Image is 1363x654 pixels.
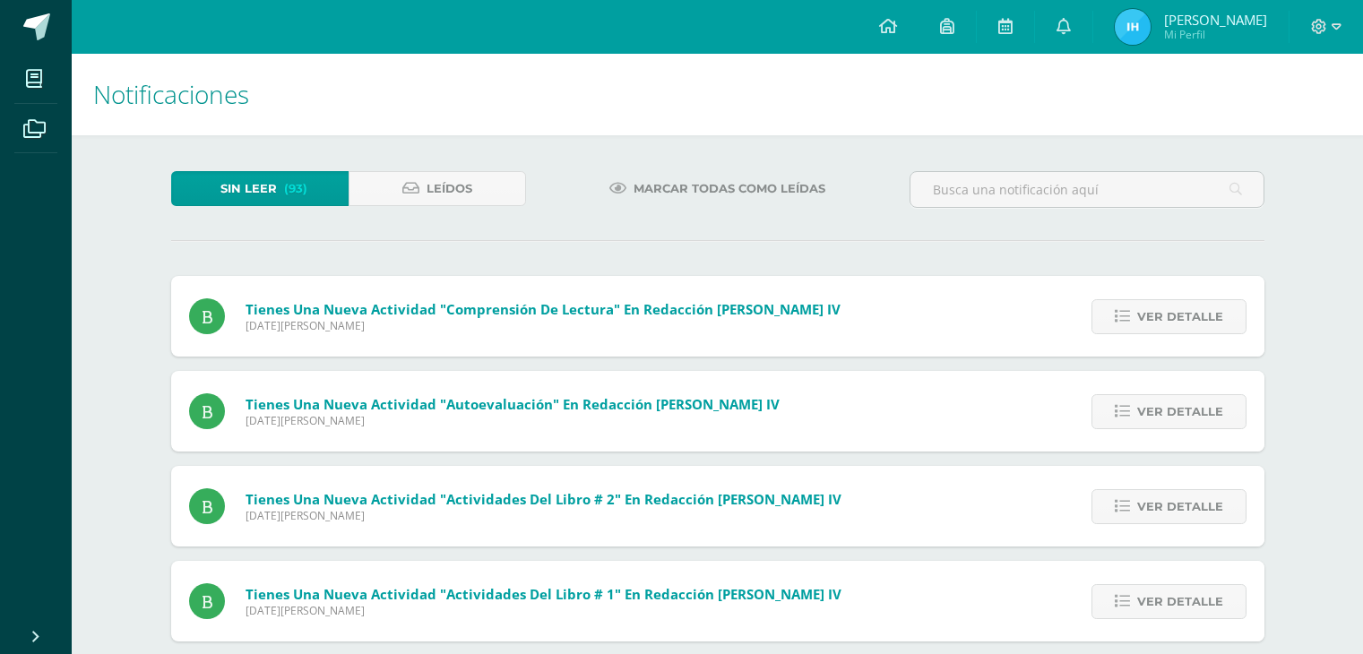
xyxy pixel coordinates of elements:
[1137,300,1223,333] span: Ver detalle
[910,172,1264,207] input: Busca una notificación aquí
[1164,11,1267,29] span: [PERSON_NAME]
[1137,585,1223,618] span: Ver detalle
[246,508,841,523] span: [DATE][PERSON_NAME]
[246,300,841,318] span: Tienes una nueva actividad "Comprensión de lectura" En Redacción [PERSON_NAME] IV
[634,172,825,205] span: Marcar todas como leídas
[284,172,307,205] span: (93)
[1164,27,1267,42] span: Mi Perfil
[1115,9,1151,45] img: 043e0417c7b4bbce082b72227dddb036.png
[587,171,848,206] a: Marcar todas como leídas
[246,413,780,428] span: [DATE][PERSON_NAME]
[349,171,526,206] a: Leídos
[1137,490,1223,523] span: Ver detalle
[246,395,780,413] span: Tienes una nueva actividad "Autoevaluación" En Redacción [PERSON_NAME] IV
[171,171,349,206] a: Sin leer(93)
[220,172,277,205] span: Sin leer
[246,490,841,508] span: Tienes una nueva actividad "Actividades del libro # 2" En Redacción [PERSON_NAME] IV
[246,603,841,618] span: [DATE][PERSON_NAME]
[246,585,841,603] span: Tienes una nueva actividad "Actividades del libro # 1" En Redacción [PERSON_NAME] IV
[246,318,841,333] span: [DATE][PERSON_NAME]
[1137,395,1223,428] span: Ver detalle
[427,172,472,205] span: Leídos
[93,77,249,111] span: Notificaciones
